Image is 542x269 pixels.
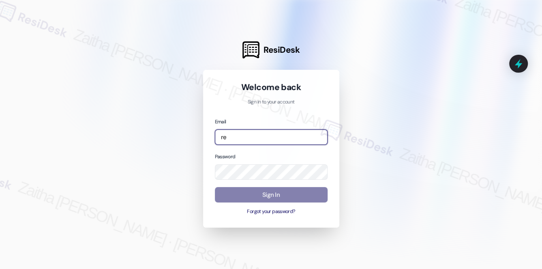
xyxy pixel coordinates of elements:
[215,153,236,160] label: Password
[215,99,328,106] p: Sign in to your account
[215,129,328,145] input: name@example.com
[215,118,226,125] label: Email
[215,187,328,203] button: Sign In
[215,208,328,215] button: Forgot your password?
[264,44,300,56] span: ResiDesk
[242,41,259,58] img: ResiDesk Logo
[215,82,328,93] h1: Welcome back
